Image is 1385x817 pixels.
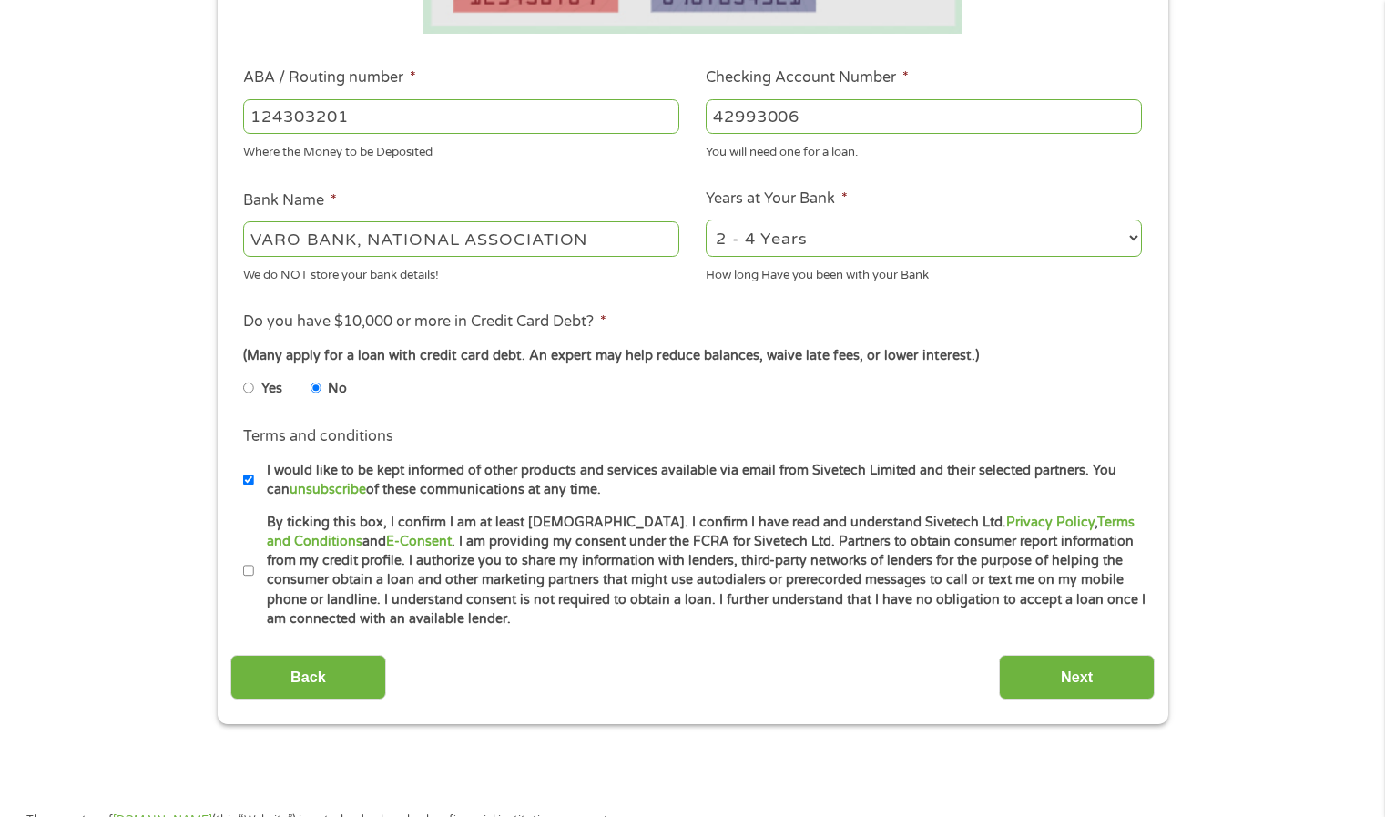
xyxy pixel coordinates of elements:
label: Bank Name [243,191,337,210]
input: 263177916 [243,99,679,134]
div: Where the Money to be Deposited [243,138,679,162]
input: Next [999,655,1155,700]
input: 345634636 [706,99,1142,134]
div: (Many apply for a loan with credit card debt. An expert may help reduce balances, waive late fees... [243,346,1141,366]
div: We do NOT store your bank details! [243,260,679,284]
input: Back [230,655,386,700]
label: Years at Your Bank [706,189,848,209]
a: E-Consent [386,534,452,549]
div: How long Have you been with your Bank [706,260,1142,284]
a: Terms and Conditions [267,515,1135,549]
label: Terms and conditions [243,427,393,446]
label: No [328,379,347,399]
label: Yes [261,379,282,399]
label: By ticking this box, I confirm I am at least [DEMOGRAPHIC_DATA]. I confirm I have read and unders... [254,513,1147,629]
div: You will need one for a loan. [706,138,1142,162]
label: ABA / Routing number [243,68,416,87]
label: Do you have $10,000 or more in Credit Card Debt? [243,312,606,332]
a: Privacy Policy [1006,515,1095,530]
a: unsubscribe [290,482,366,497]
label: Checking Account Number [706,68,909,87]
label: I would like to be kept informed of other products and services available via email from Sivetech... [254,461,1147,500]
